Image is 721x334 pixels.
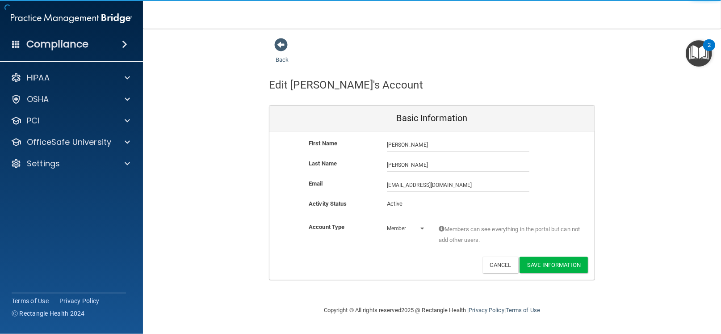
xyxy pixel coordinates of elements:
b: First Name [309,140,337,147]
button: Cancel [482,257,519,273]
img: PMB logo [11,9,132,27]
p: Active [387,199,425,209]
a: OfficeSafe University [11,137,130,148]
h4: Compliance [26,38,88,51]
p: OSHA [27,94,49,105]
div: Copyright © All rights reserved 2025 @ Rectangle Health | | [269,296,595,325]
button: Open Resource Center, 2 new notifications [686,40,712,67]
a: PCI [11,115,130,126]
p: OfficeSafe University [27,137,111,148]
a: HIPAA [11,72,130,83]
span: Ⓒ Rectangle Health 2024 [12,309,85,318]
a: Settings [11,158,130,169]
div: Basic Information [269,106,595,131]
a: Privacy Policy [469,307,504,313]
b: Email [309,180,323,187]
p: Settings [27,158,60,169]
a: Privacy Policy [59,296,100,305]
h4: Edit [PERSON_NAME]'s Account [269,79,423,91]
p: PCI [27,115,39,126]
p: HIPAA [27,72,50,83]
button: Save Information [520,257,588,273]
a: Terms of Use [506,307,540,313]
b: Activity Status [309,200,347,207]
a: OSHA [11,94,130,105]
div: 2 [708,45,711,57]
b: Account Type [309,224,344,230]
a: Back [276,46,289,63]
b: Last Name [309,160,337,167]
span: Members can see everything in the portal but can not add other users. [439,224,581,245]
a: Terms of Use [12,296,49,305]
